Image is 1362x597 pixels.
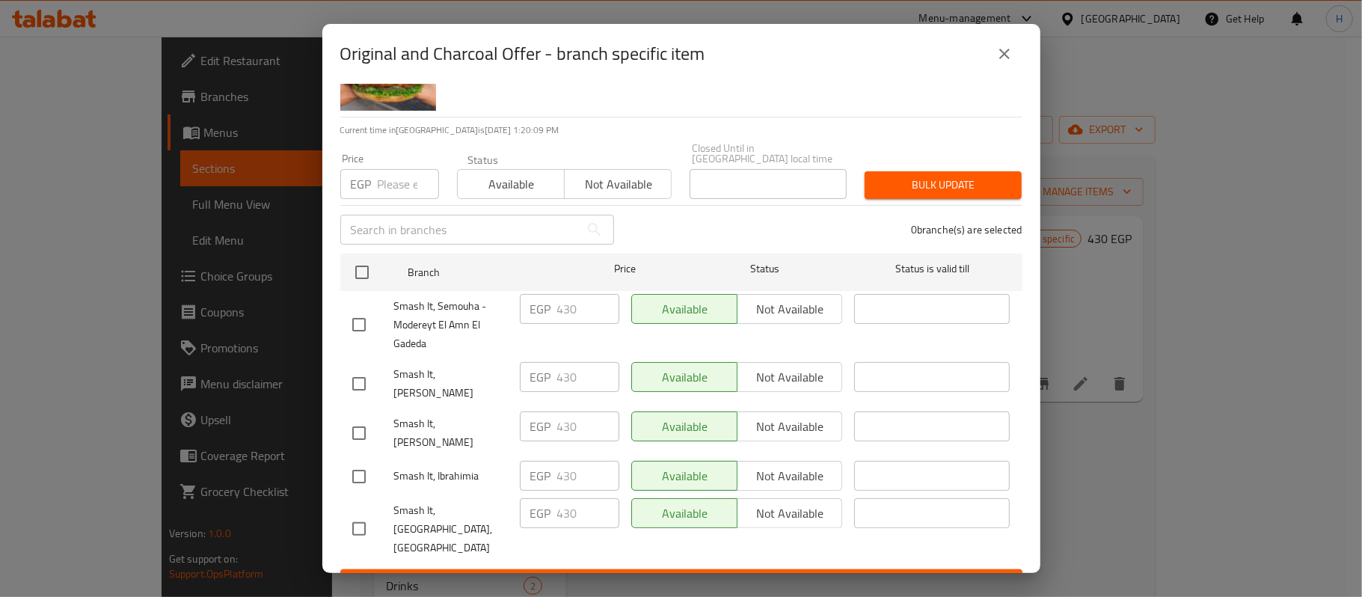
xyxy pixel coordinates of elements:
input: Please enter price [557,411,619,441]
button: Not available [564,169,672,199]
p: EGP [530,467,551,485]
input: Please enter price [557,362,619,392]
p: EGP [530,368,551,386]
span: Status [687,260,842,278]
span: Smash It, Ibrahimia [394,467,508,486]
input: Please enter price [557,498,619,528]
h2: Original and Charcoal Offer - branch specific item [340,42,705,66]
input: Please enter price [378,169,439,199]
h6: 430 EGP [454,62,1010,83]
span: Smash It, [PERSON_NAME] [394,414,508,452]
p: Current time in [GEOGRAPHIC_DATA] is [DATE] 1:20:09 PM [340,123,1022,137]
p: EGP [530,504,551,522]
p: EGP [530,417,551,435]
span: Smash It, [PERSON_NAME] [394,365,508,402]
span: Available [464,174,559,195]
span: Bulk update [877,176,1010,195]
input: Search in branches [340,215,580,245]
p: EGP [530,300,551,318]
span: Smash It, [GEOGRAPHIC_DATA], [GEOGRAPHIC_DATA] [394,501,508,557]
p: 0 branche(s) are selected [911,222,1022,237]
input: Please enter price [557,461,619,491]
span: Price [575,260,675,278]
p: EGP [351,175,372,193]
span: Status is valid till [854,260,1010,278]
button: close [987,36,1022,72]
span: Smash It, Semouha - Modereyt El Amn El Gadeda [394,297,508,353]
span: Branch [408,263,563,282]
button: Save [340,569,1022,597]
button: Bulk update [865,171,1022,199]
input: Please enter price [557,294,619,324]
button: Available [457,169,565,199]
span: Not available [571,174,666,195]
